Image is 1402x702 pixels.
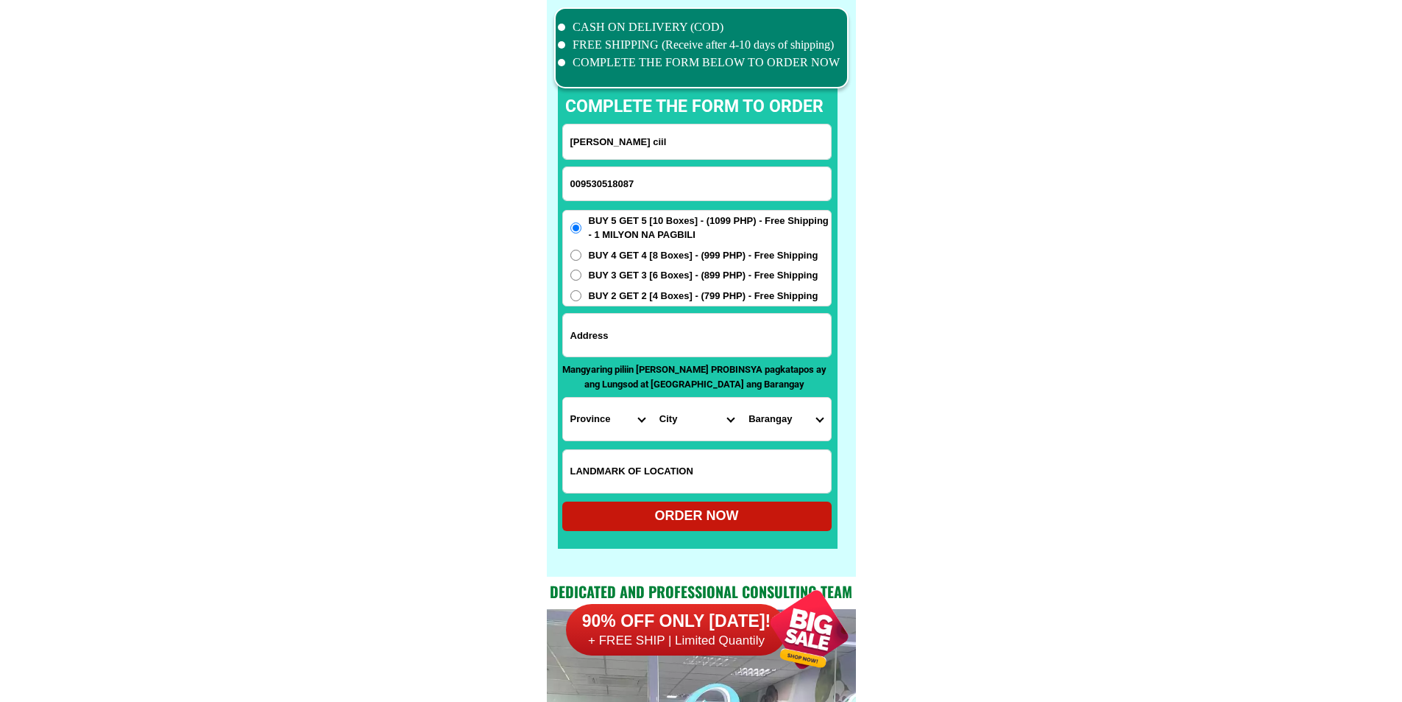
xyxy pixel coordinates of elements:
p: complete the form to order [550,94,838,120]
span: BUY 5 GET 5 [10 Boxes] - (1099 PHP) - Free Shipping - 1 MILYON NA PAGBILI [589,214,831,242]
input: Input full_name [563,124,831,159]
input: Input LANDMARKOFLOCATION [563,450,831,493]
h2: Dedicated and professional consulting team [547,580,856,603]
select: Select district [652,398,741,440]
select: Select commune [741,398,830,440]
select: Select province [563,398,652,440]
h6: 90% OFF ONLY [DATE]! [566,611,787,633]
li: FREE SHIPPING (Receive after 4-10 days of shipping) [558,36,840,54]
input: BUY 2 GET 2 [4 Boxes] - (799 PHP) - Free Shipping [570,290,581,301]
input: BUY 4 GET 4 [8 Boxes] - (999 PHP) - Free Shipping [570,250,581,261]
input: BUY 5 GET 5 [10 Boxes] - (1099 PHP) - Free Shipping - 1 MILYON NA PAGBILI [570,222,581,234]
span: BUY 3 GET 3 [6 Boxes] - (899 PHP) - Free Shipping [589,268,818,283]
div: ORDER NOW [562,506,832,526]
span: BUY 4 GET 4 [8 Boxes] - (999 PHP) - Free Shipping [589,248,818,263]
li: CASH ON DELIVERY (COD) [558,18,840,36]
input: BUY 3 GET 3 [6 Boxes] - (899 PHP) - Free Shipping [570,270,581,281]
h6: + FREE SHIP | Limited Quantily [566,633,787,649]
p: Mangyaring piliin [PERSON_NAME] PROBINSYA pagkatapos ay ang Lungsod at [GEOGRAPHIC_DATA] ang Bara... [562,362,827,391]
input: Input address [563,314,831,357]
span: BUY 2 GET 2 [4 Boxes] - (799 PHP) - Free Shipping [589,289,818,303]
li: COMPLETE THE FORM BELOW TO ORDER NOW [558,54,840,71]
input: Input phone_number [563,167,831,200]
